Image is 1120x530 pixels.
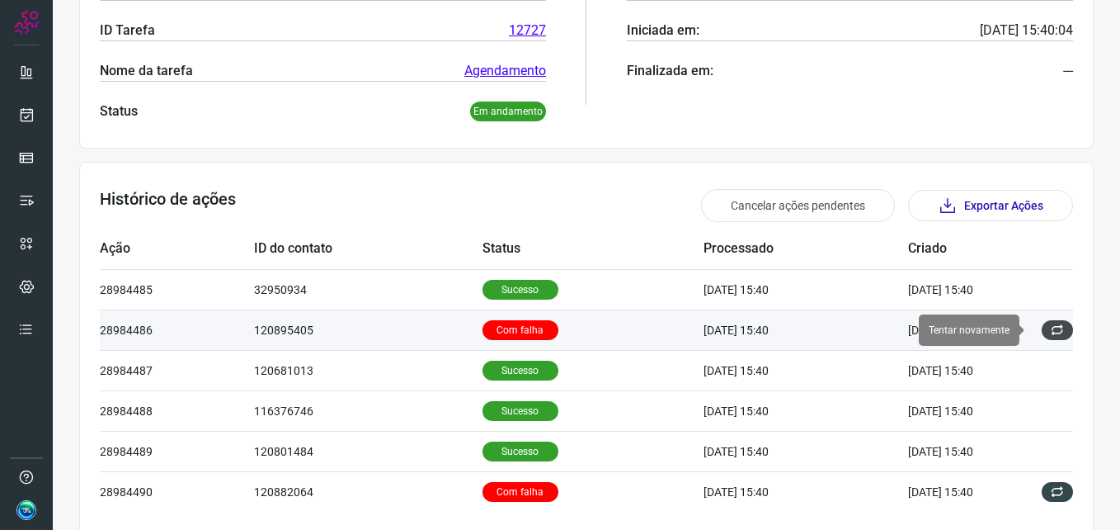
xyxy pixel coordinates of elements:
[100,189,236,222] h3: Histórico de ações
[254,229,482,269] td: ID do contato
[980,21,1073,40] p: [DATE] 15:40:04
[509,21,546,40] a: 12727
[704,269,908,310] td: [DATE] 15:40
[1063,61,1073,81] p: ---
[14,10,39,35] img: Logo
[100,229,254,269] td: Ação
[908,390,1024,431] td: [DATE] 15:40
[929,324,1009,336] span: Tentar novamente
[908,471,1024,512] td: [DATE] 15:40
[908,229,1024,269] td: Criado
[704,431,908,471] td: [DATE] 15:40
[464,61,546,81] a: Agendamento
[704,471,908,512] td: [DATE] 15:40
[470,102,546,121] p: Em andamento
[254,431,482,471] td: 120801484
[704,310,908,350] td: [DATE] 15:40
[16,500,36,520] img: d1faacb7788636816442e007acca7356.jpg
[254,350,482,390] td: 120681013
[100,102,138,121] p: Status
[482,482,558,502] p: Com falha
[100,350,254,390] td: 28984487
[254,390,482,431] td: 116376746
[482,229,704,269] td: Status
[908,350,1024,390] td: [DATE] 15:40
[701,189,895,222] button: Cancelar ações pendentes
[100,310,254,350] td: 28984486
[908,431,1024,471] td: [DATE] 15:40
[704,229,908,269] td: Processado
[627,21,699,40] p: Iniciada em:
[100,269,254,310] td: 28984485
[627,61,713,81] p: Finalizada em:
[704,390,908,431] td: [DATE] 15:40
[482,361,558,381] p: Sucesso
[482,401,558,421] p: Sucesso
[908,190,1073,221] button: Exportar Ações
[100,471,254,512] td: 28984490
[482,320,558,340] p: Com falha
[482,280,558,300] p: Sucesso
[254,471,482,512] td: 120882064
[908,269,1024,310] td: [DATE] 15:40
[254,269,482,310] td: 32950934
[254,310,482,350] td: 120895405
[100,61,193,81] p: Nome da tarefa
[100,21,155,40] p: ID Tarefa
[100,390,254,431] td: 28984488
[704,350,908,390] td: [DATE] 15:40
[100,431,254,471] td: 28984489
[908,310,1024,350] td: [DATE] 15:40
[482,442,558,461] p: Sucesso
